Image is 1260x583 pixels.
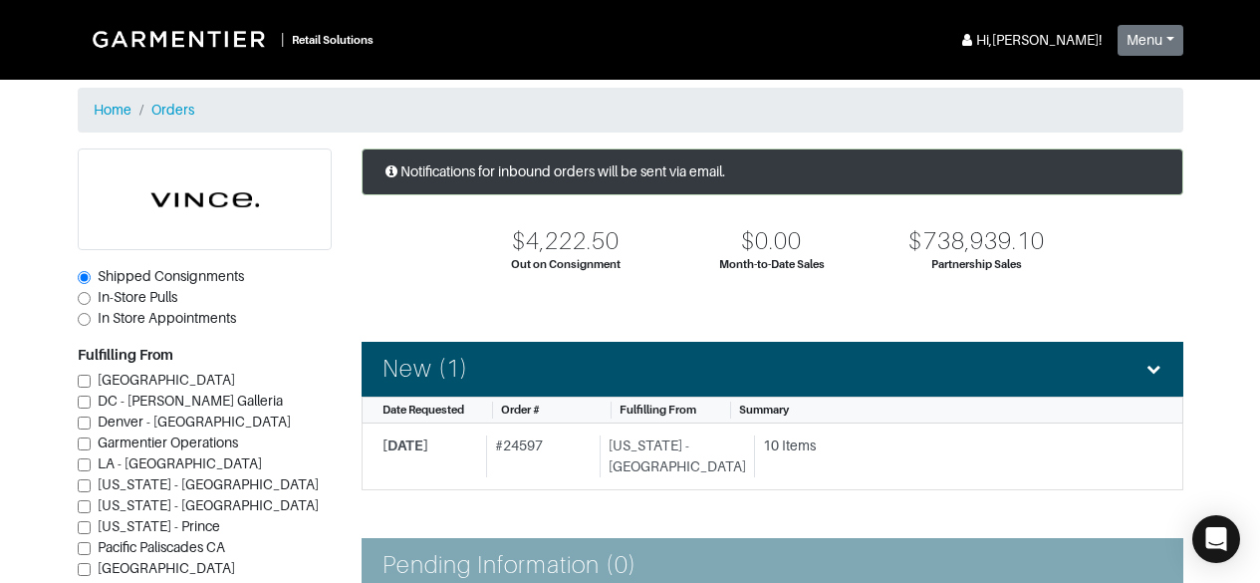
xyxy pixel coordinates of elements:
[98,518,220,534] span: [US_STATE] - Prince
[79,149,331,249] img: cyAkLTq7csKWtL9WARqkkVaF.png
[908,227,1045,256] div: $738,939.10
[512,227,620,256] div: $4,222.50
[78,271,91,284] input: Shipped Consignments
[78,396,91,409] input: DC - [PERSON_NAME] Galleria
[620,404,696,416] span: Fulfilling From
[94,102,131,118] a: Home
[78,345,173,366] label: Fulfilling From
[98,497,319,513] span: [US_STATE] - [GEOGRAPHIC_DATA]
[78,437,91,450] input: Garmentier Operations
[382,551,636,580] h4: Pending Information (0)
[98,455,262,471] span: LA - [GEOGRAPHIC_DATA]
[78,479,91,492] input: [US_STATE] - [GEOGRAPHIC_DATA]
[78,88,1183,133] nav: breadcrumb
[98,435,238,450] span: Garmentier Operations
[78,458,91,471] input: LA - [GEOGRAPHIC_DATA]
[362,148,1183,195] div: Notifications for inbound orders will be sent via email.
[78,563,91,576] input: [GEOGRAPHIC_DATA]
[1118,25,1183,56] button: Menu
[98,289,177,305] span: In-Store Pulls
[98,310,236,326] span: In Store Appointments
[82,20,281,58] img: Garmentier
[739,404,789,416] span: Summary
[78,292,91,305] input: In-Store Pulls
[78,313,91,326] input: In Store Appointments
[151,102,194,118] a: Orders
[98,268,244,284] span: Shipped Consignments
[719,256,825,273] div: Month-to-Date Sales
[292,34,374,46] small: Retail Solutions
[78,500,91,513] input: [US_STATE] - [GEOGRAPHIC_DATA]
[958,30,1102,51] div: Hi, [PERSON_NAME] !
[382,404,464,416] span: Date Requested
[1192,515,1240,563] div: Open Intercom Messenger
[741,227,802,256] div: $0.00
[511,256,621,273] div: Out on Consignment
[501,404,540,416] span: Order #
[98,414,291,430] span: Denver - [GEOGRAPHIC_DATA]
[281,29,284,50] div: |
[486,436,592,477] div: # 24597
[78,542,91,555] input: Pacific Paliscades CA
[78,417,91,430] input: Denver - [GEOGRAPHIC_DATA]
[763,436,1147,456] div: 10 Items
[78,375,91,388] input: [GEOGRAPHIC_DATA]
[98,560,235,576] span: [GEOGRAPHIC_DATA]
[98,476,319,492] span: [US_STATE] - [GEOGRAPHIC_DATA]
[98,539,225,555] span: Pacific Paliscades CA
[78,16,381,62] a: |Retail Solutions
[98,372,235,388] span: [GEOGRAPHIC_DATA]
[382,437,428,453] span: [DATE]
[382,355,468,384] h4: New (1)
[600,436,746,477] div: [US_STATE] - [GEOGRAPHIC_DATA]
[931,256,1022,273] div: Partnership Sales
[98,393,283,409] span: DC - [PERSON_NAME] Galleria
[78,521,91,534] input: [US_STATE] - Prince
